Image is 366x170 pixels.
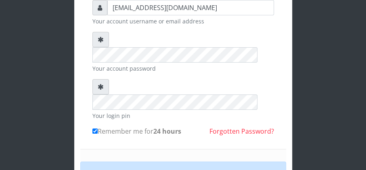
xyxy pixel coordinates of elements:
b: 24 hours [153,127,181,136]
small: Your login pin [92,111,274,120]
a: Forgotten Password? [209,127,274,136]
label: Remember me for [92,126,181,136]
small: Your account username or email address [92,17,274,25]
small: Your account password [92,64,274,73]
input: Remember me for24 hours [92,128,98,134]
